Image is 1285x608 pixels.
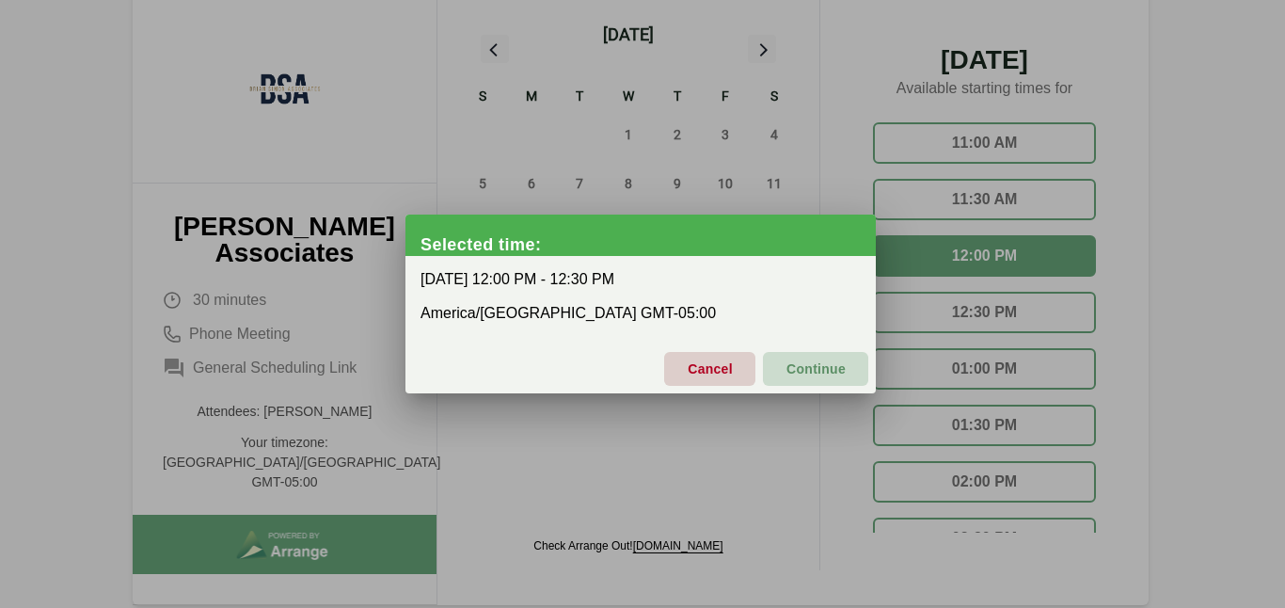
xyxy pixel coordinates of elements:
[664,352,755,386] button: Cancel
[420,235,876,254] div: Selected time:
[687,349,733,389] span: Cancel
[763,352,868,386] button: Continue
[785,349,846,389] span: Continue
[405,256,876,337] div: [DATE] 12:00 PM - 12:30 PM America/[GEOGRAPHIC_DATA] GMT-05:00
